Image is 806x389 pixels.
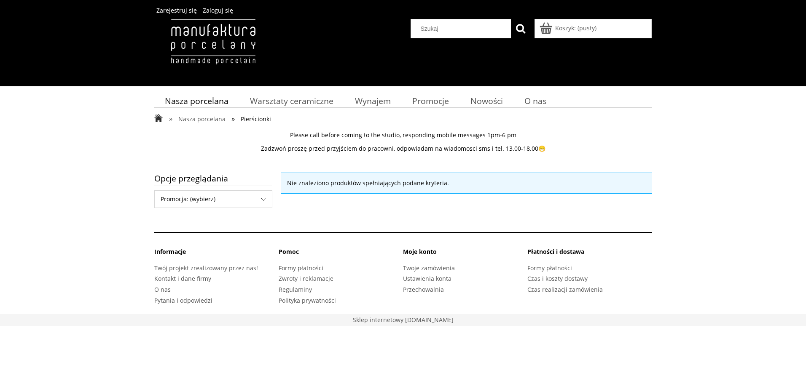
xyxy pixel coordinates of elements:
span: Nasza porcelana [165,95,228,107]
a: Twoje zamówienia [403,264,455,272]
span: O nas [524,95,546,107]
span: Promocje [412,95,449,107]
a: Zaloguj się [203,6,233,14]
a: Nasza porcelana [154,93,239,109]
a: Produkty w koszyku 0. Przejdź do koszyka [541,24,596,32]
span: » [169,114,172,123]
a: Sklep stworzony na platformie Shoper. Przejdź do strony shoper.pl - otwiera się w nowej karcie [353,316,454,324]
span: Pierścionki [241,115,271,123]
a: Ustawienia konta [403,274,451,282]
li: Pomoc [279,248,403,262]
a: » Nasza porcelana [169,115,226,123]
a: Twój projekt zrealizowany przez nas! [154,264,258,272]
p: Zadzwoń proszę przed przyjściem do pracowni, odpowiadam na wiadomosci sms i tel. 13.00-18.00😁 [154,145,652,152]
a: Czas i koszty dostawy [527,274,588,282]
div: Filtruj [154,190,272,208]
p: Please call before coming to the studio, responding mobile messages 1pm-6 pm [154,131,652,139]
a: Formy płatności [279,264,323,272]
a: O nas [514,93,557,109]
a: Promocje [402,93,460,109]
a: Czas realizacji zamówienia [527,285,603,293]
li: Płatności i dostawa [527,248,652,262]
img: Manufaktura Porcelany [154,19,272,82]
p: Nie znaleziono produktów spełniających podane kryteria. [287,179,645,187]
span: Wynajem [355,95,391,107]
a: Wynajem [344,93,402,109]
a: Regulaminy [279,285,312,293]
button: Szukaj [511,19,530,38]
a: Kontakt i dane firmy [154,274,211,282]
span: Promocja: (wybierz) [155,191,272,208]
span: Nowości [470,95,503,107]
span: Opcje przeglądania [154,171,272,186]
a: O nas [154,285,171,293]
span: » [231,114,235,123]
a: Pytania i odpowiedzi [154,296,212,304]
a: Formy płatności [527,264,572,272]
a: Warsztaty ceramiczne [239,93,344,109]
b: (pusty) [578,24,596,32]
span: Nasza porcelana [178,115,226,123]
a: Zwroty i reklamacje [279,274,333,282]
input: Szukaj w sklepie [414,19,511,38]
span: Koszyk: [555,24,576,32]
li: Informacje [154,248,279,262]
span: Warsztaty ceramiczne [250,95,333,107]
a: Polityka prywatności [279,296,336,304]
a: Nowości [460,93,514,109]
li: Moje konto [403,248,527,262]
a: Przechowalnia [403,285,444,293]
a: Zarejestruj się [156,6,197,14]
